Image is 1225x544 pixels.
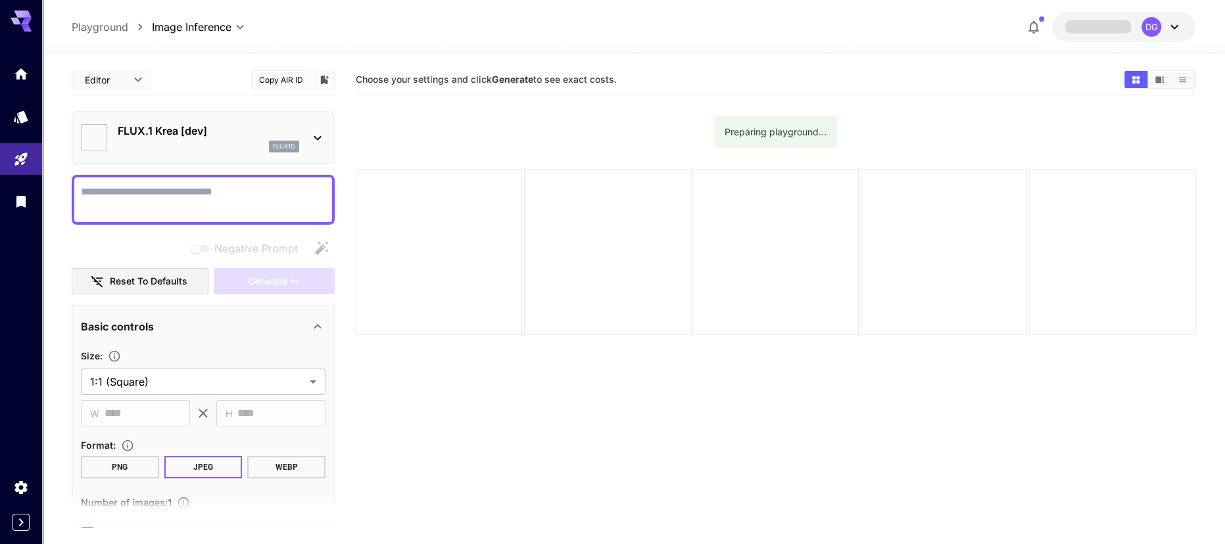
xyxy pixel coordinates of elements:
span: H [226,406,232,421]
div: DG [1141,17,1161,37]
button: Copy AIR ID [251,70,310,89]
span: Image Inference [152,19,231,35]
button: Reset to defaults [72,268,208,295]
button: DG [1052,12,1195,42]
div: Settings [13,479,29,495]
button: JPEG [164,456,243,478]
div: FLUX.1 Krea [dev]flux1d [81,118,325,158]
p: flux1d [273,142,295,151]
div: Home [13,66,29,82]
button: Choose the file format for the output image. [116,439,139,452]
button: Add to library [318,72,330,87]
div: Show images in grid viewShow images in video viewShow images in list view [1123,70,1195,89]
button: WEBP [247,456,325,478]
b: Generate [492,74,533,85]
span: W [90,406,99,421]
div: Basic controls [81,311,325,342]
span: 1:1 (Square) [90,374,304,390]
button: PNG [81,456,159,478]
span: Negative Prompt [214,240,298,256]
div: Preparing playground... [725,120,827,144]
div: Models [13,108,29,125]
button: Show images in video view [1148,71,1171,88]
button: Show images in grid view [1124,71,1147,88]
button: Adjust the dimensions of the generated image by specifying its width and height in pixels, or sel... [103,350,126,363]
div: Playground [13,151,29,168]
button: Expand sidebar [12,514,30,531]
button: Show images in list view [1171,71,1194,88]
span: Choose your settings and click to see exact costs. [356,74,617,85]
span: Size : [81,350,103,361]
p: Basic controls [81,319,154,334]
p: FLUX.1 Krea [dev] [118,123,299,139]
div: Library [13,193,29,210]
span: Format : [81,440,116,451]
span: Negative prompts are not compatible with the selected model. [188,240,308,256]
nav: breadcrumb [72,19,152,35]
span: Editor [85,73,126,87]
a: Playground [72,19,128,35]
